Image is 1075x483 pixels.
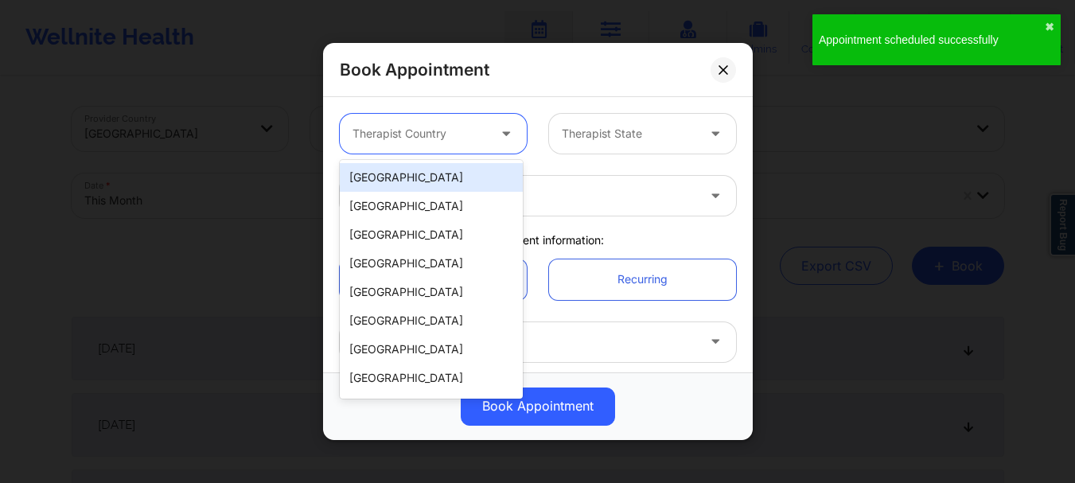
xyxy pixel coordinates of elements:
[340,249,523,278] div: [GEOGRAPHIC_DATA]
[461,388,615,426] button: Book Appointment
[340,364,523,392] div: [GEOGRAPHIC_DATA]
[340,163,523,192] div: [GEOGRAPHIC_DATA]
[340,278,523,306] div: [GEOGRAPHIC_DATA]
[340,192,523,220] div: [GEOGRAPHIC_DATA]
[340,335,523,364] div: [GEOGRAPHIC_DATA]
[340,220,523,249] div: [GEOGRAPHIC_DATA]
[340,392,523,421] div: [GEOGRAPHIC_DATA]
[329,232,747,248] div: Appointment information:
[1045,21,1054,33] button: close
[549,259,736,300] a: Recurring
[340,306,523,335] div: [GEOGRAPHIC_DATA]
[340,259,527,300] a: Single
[819,32,1045,48] div: Appointment scheduled successfully
[340,59,489,80] h2: Book Appointment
